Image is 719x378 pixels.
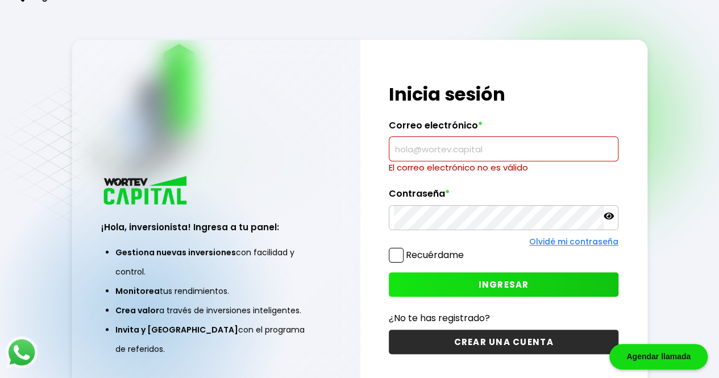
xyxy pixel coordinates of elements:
[406,248,464,261] label: Recuérdame
[101,175,191,208] img: logo_wortev_capital
[394,137,613,161] input: hola@wortev.capital
[529,236,618,247] a: Olvidé mi contraseña
[115,301,317,320] li: a través de inversiones inteligentes.
[389,311,618,325] p: ¿No te has registrado?
[115,324,238,335] span: Invita y [GEOGRAPHIC_DATA]
[389,330,618,354] button: CREAR UNA CUENTA
[115,247,236,258] span: Gestiona nuevas inversiones
[389,188,618,205] label: Contraseña
[479,279,529,290] span: INGRESAR
[101,221,331,234] h3: ¡Hola, inversionista! Ingresa a tu panel:
[389,161,618,174] p: El correo electrónico no es válido
[115,320,317,359] li: con el programa de referidos.
[389,120,618,137] label: Correo electrónico
[389,311,618,354] a: ¿No te has registrado?CREAR UNA CUENTA
[6,337,38,368] img: logos_whatsapp-icon.242b2217.svg
[389,81,618,108] h1: Inicia sesión
[389,272,618,297] button: INGRESAR
[115,243,317,281] li: con facilidad y control.
[115,305,159,316] span: Crea valor
[115,285,160,297] span: Monitorea
[609,344,708,369] div: Agendar llamada
[115,281,317,301] li: tus rendimientos.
